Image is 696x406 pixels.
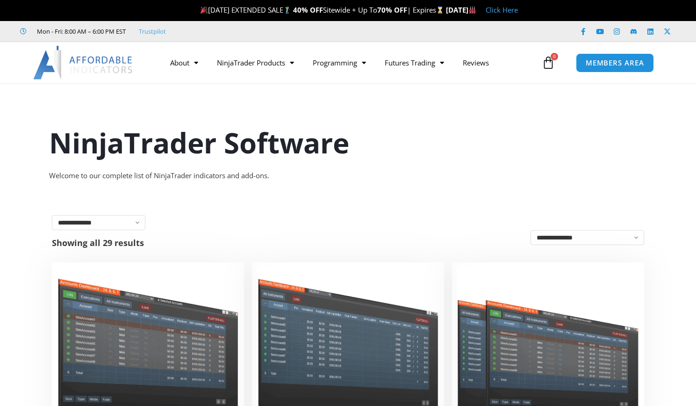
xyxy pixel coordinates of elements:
[161,52,208,73] a: About
[284,7,291,14] img: 🏌️‍♂️
[201,7,208,14] img: 🎉
[586,59,644,66] span: MEMBERS AREA
[453,52,498,73] a: Reviews
[198,5,446,14] span: [DATE] EXTENDED SALE Sitewide + Up To | Expires
[52,239,144,247] p: Showing all 29 results
[528,49,569,76] a: 0
[469,7,476,14] img: 🏭
[35,26,126,37] span: Mon - Fri: 8:00 AM – 6:00 PM EST
[437,7,444,14] img: ⌛
[531,230,644,245] select: Shop order
[576,53,654,72] a: MEMBERS AREA
[446,5,476,14] strong: [DATE]
[33,46,134,80] img: LogoAI | Affordable Indicators – NinjaTrader
[293,5,323,14] strong: 40% OFF
[377,5,407,14] strong: 70% OFF
[303,52,375,73] a: Programming
[551,53,558,60] span: 0
[375,52,453,73] a: Futures Trading
[139,26,166,37] a: Trustpilot
[49,169,647,182] div: Welcome to our complete list of NinjaTrader indicators and add-ons.
[208,52,303,73] a: NinjaTrader Products
[486,5,518,14] a: Click Here
[161,52,539,73] nav: Menu
[49,123,647,162] h1: NinjaTrader Software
